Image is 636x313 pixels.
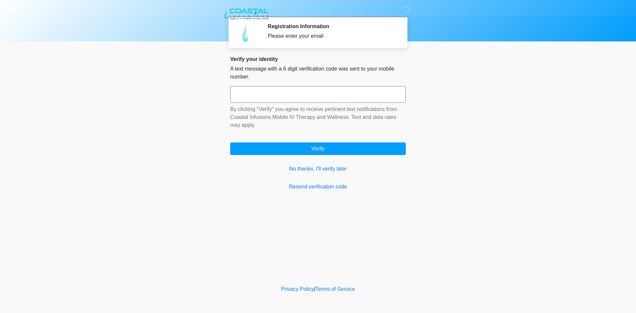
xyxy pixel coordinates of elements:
a: Privacy Policy [281,286,314,292]
a: No thanks, I'll verify later [230,165,406,173]
button: Verify [230,142,406,155]
img: Agent Avatar [235,23,255,43]
h2: Verify your identity [230,56,406,62]
img: Coastal Infusions Mobile IV Therapy and Wellness Logo [224,5,269,20]
p: A text message with a 6 digit verification code was sent to your mobile number. [230,65,406,81]
div: Please enter your email [268,32,396,40]
a: Resend verification code [230,183,406,191]
p: By clicking "Verify" you agree to receive pertinent text notifications from Coastal Infusions Mob... [230,105,406,129]
h2: Registration Information [268,23,396,29]
a: Terms of Service [315,286,355,292]
a: | [314,286,315,292]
